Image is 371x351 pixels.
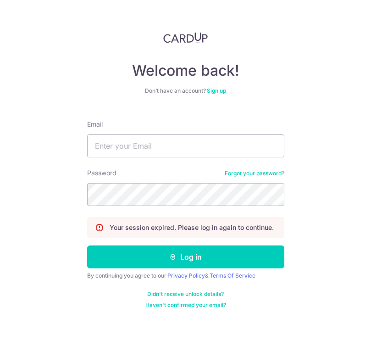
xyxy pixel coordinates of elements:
a: Sign up [207,87,226,94]
h4: Welcome back! [87,61,284,80]
a: Didn't receive unlock details? [147,290,224,298]
label: Email [87,120,103,129]
label: Password [87,168,116,178]
button: Log in [87,245,284,268]
a: Forgot your password? [225,170,284,177]
a: Haven't confirmed your email? [145,301,226,309]
input: Enter your Email [87,134,284,157]
p: Your session expired. Please log in again to continue. [110,223,274,232]
div: Don’t have an account? [87,87,284,95]
div: By continuing you agree to our & [87,272,284,279]
img: CardUp Logo [163,32,208,43]
a: Privacy Policy [167,272,205,279]
a: Terms Of Service [210,272,255,279]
